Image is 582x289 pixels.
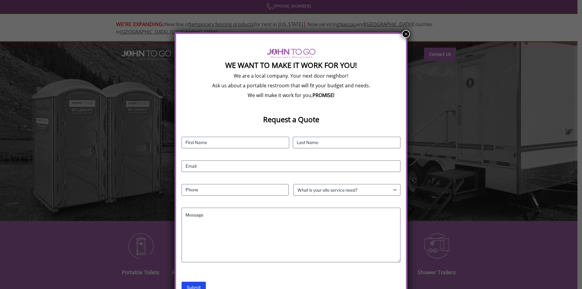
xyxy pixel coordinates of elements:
input: Last Name [293,137,400,148]
img: logo of viptogo [267,49,316,58]
input: Phone [182,184,289,196]
p: Ask us about a portable restroom that will fit your budget and needs. [182,82,400,89]
p: We will make it work for you, [182,92,400,99]
b: PROMISE! [313,92,334,99]
p: We are a local company. Your next door neighbor! [182,72,400,79]
input: Email [182,160,400,172]
strong: Request a Quote [263,114,319,124]
strong: We Want To Make It Work For You! [225,60,357,70]
input: First Name [182,137,289,148]
button: Close [402,30,410,38]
